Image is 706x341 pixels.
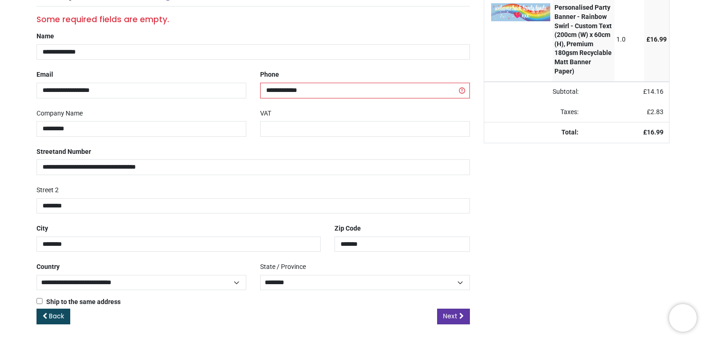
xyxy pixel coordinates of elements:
strong: £ [643,128,663,136]
strong: Total: [561,128,578,136]
label: Street 2 [37,183,59,198]
label: Email [37,67,53,83]
span: 16.99 [647,128,663,136]
input: Ship to the same address [37,298,43,304]
td: Subtotal: [484,82,584,102]
a: Next [437,309,470,324]
img: pyV6bAAAABklEQVQDAH3RxMHgiaxEAAAAAElFTkSuQmCC [491,3,550,21]
span: 2.83 [651,108,663,116]
div: 1.0 [616,35,642,44]
a: Back [37,309,70,324]
span: Next [443,311,457,321]
label: Name [37,29,54,44]
label: Ship to the same address [37,298,121,307]
label: Country [37,259,60,275]
h5: Some required fields are empty. [37,14,470,25]
span: Back [49,311,64,321]
iframe: Brevo live chat [669,304,697,332]
span: £ [643,88,663,95]
label: VAT [260,106,271,122]
label: Street [37,144,91,160]
label: Zip Code [335,221,361,237]
span: £ [647,108,663,116]
label: City [37,221,48,237]
span: 16.99 [650,36,667,43]
td: Taxes: [484,102,584,122]
span: £ [646,36,667,43]
strong: Personalised Party Banner - Rainbow Swirl - Custom Text (200cm (W) x 60cm (H), Premium 180gsm Rec... [554,4,612,74]
label: State / Province [260,259,306,275]
label: Company Name [37,106,83,122]
span: and Number [55,148,91,155]
span: 14.16 [647,88,663,95]
label: Phone [260,67,279,83]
